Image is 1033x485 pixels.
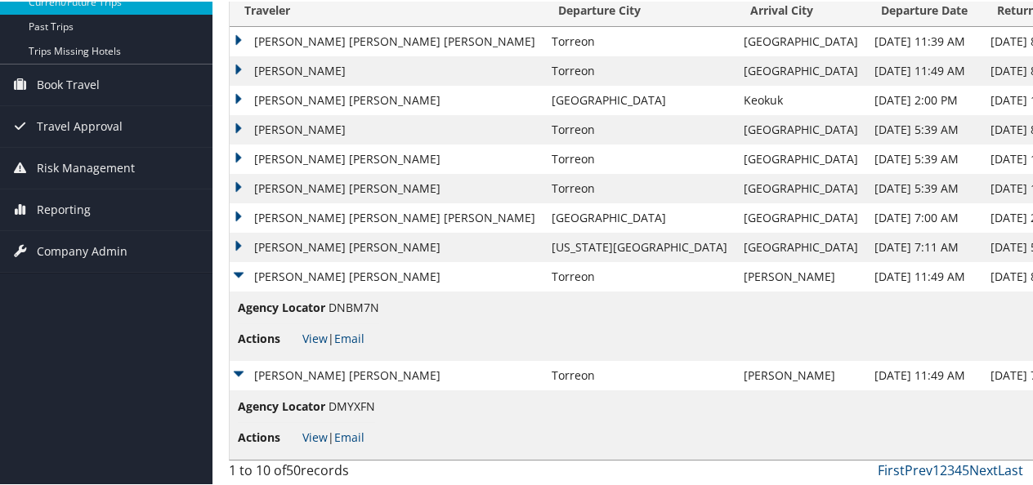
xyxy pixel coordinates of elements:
[329,397,375,412] span: DMYXFN
[37,229,127,270] span: Company Admin
[230,359,543,389] td: [PERSON_NAME] [PERSON_NAME]
[866,359,982,389] td: [DATE] 11:49 AM
[238,427,299,445] span: Actions
[230,231,543,260] td: [PERSON_NAME] [PERSON_NAME]
[940,460,947,478] a: 2
[334,329,364,345] a: Email
[955,460,962,478] a: 4
[969,460,998,478] a: Next
[736,172,866,202] td: [GEOGRAPHIC_DATA]
[230,172,543,202] td: [PERSON_NAME] [PERSON_NAME]
[230,113,543,143] td: [PERSON_NAME]
[736,202,866,231] td: [GEOGRAPHIC_DATA]
[230,260,543,290] td: [PERSON_NAME] [PERSON_NAME]
[543,143,736,172] td: Torreon
[866,84,982,113] td: [DATE] 2:00 PM
[736,55,866,84] td: [GEOGRAPHIC_DATA]
[866,231,982,260] td: [DATE] 7:11 AM
[334,428,364,443] a: Email
[543,113,736,143] td: Torreon
[543,202,736,231] td: [GEOGRAPHIC_DATA]
[329,298,379,314] span: DNBM7N
[736,143,866,172] td: [GEOGRAPHIC_DATA]
[302,428,364,443] span: |
[736,359,866,389] td: [PERSON_NAME]
[37,188,91,229] span: Reporting
[302,329,364,345] span: |
[543,84,736,113] td: [GEOGRAPHIC_DATA]
[230,143,543,172] td: [PERSON_NAME] [PERSON_NAME]
[932,460,940,478] a: 1
[905,460,932,478] a: Prev
[230,55,543,84] td: [PERSON_NAME]
[37,146,135,187] span: Risk Management
[230,84,543,113] td: [PERSON_NAME] [PERSON_NAME]
[286,460,301,478] span: 50
[238,297,325,315] span: Agency Locator
[543,172,736,202] td: Torreon
[866,143,982,172] td: [DATE] 5:39 AM
[736,25,866,55] td: [GEOGRAPHIC_DATA]
[543,25,736,55] td: Torreon
[238,328,299,346] span: Actions
[302,329,328,345] a: View
[998,460,1023,478] a: Last
[37,63,100,104] span: Book Travel
[736,84,866,113] td: Keokuk
[230,25,543,55] td: [PERSON_NAME] [PERSON_NAME] [PERSON_NAME]
[878,460,905,478] a: First
[866,172,982,202] td: [DATE] 5:39 AM
[543,231,736,260] td: [US_STATE][GEOGRAPHIC_DATA]
[37,105,123,145] span: Travel Approval
[302,428,328,443] a: View
[230,202,543,231] td: [PERSON_NAME] [PERSON_NAME] [PERSON_NAME]
[238,396,325,414] span: Agency Locator
[962,460,969,478] a: 5
[543,55,736,84] td: Torreon
[866,55,982,84] td: [DATE] 11:49 AM
[736,260,866,290] td: [PERSON_NAME]
[736,231,866,260] td: [GEOGRAPHIC_DATA]
[736,113,866,143] td: [GEOGRAPHIC_DATA]
[866,202,982,231] td: [DATE] 7:00 AM
[866,113,982,143] td: [DATE] 5:39 AM
[866,25,982,55] td: [DATE] 11:39 AM
[947,460,955,478] a: 3
[543,359,736,389] td: Torreon
[866,260,982,290] td: [DATE] 11:49 AM
[543,260,736,290] td: Torreon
